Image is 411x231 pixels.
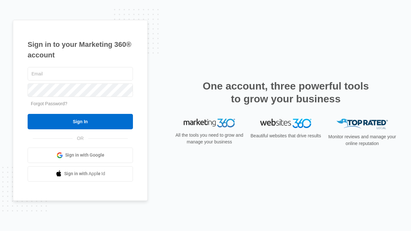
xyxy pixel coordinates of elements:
[201,80,371,105] h2: One account, three powerful tools to grow your business
[31,101,67,106] a: Forgot Password?
[28,114,133,129] input: Sign In
[73,135,88,142] span: OR
[173,132,245,145] p: All the tools you need to grow and manage your business
[250,133,322,139] p: Beautiful websites that drive results
[28,39,133,60] h1: Sign in to your Marketing 360® account
[326,133,398,147] p: Monitor reviews and manage your online reputation
[28,166,133,182] a: Sign in with Apple Id
[260,119,311,128] img: Websites 360
[337,119,388,129] img: Top Rated Local
[65,152,104,158] span: Sign in with Google
[28,67,133,81] input: Email
[28,148,133,163] a: Sign in with Google
[184,119,235,128] img: Marketing 360
[64,170,105,177] span: Sign in with Apple Id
